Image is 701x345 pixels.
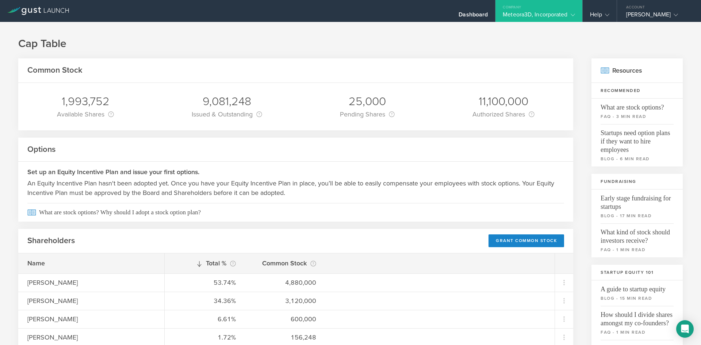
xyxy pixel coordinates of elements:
[27,144,55,155] h2: Options
[254,258,316,268] div: Common Stock
[254,333,316,342] div: 156,248
[601,189,674,211] span: Early stage fundraising for startups
[591,306,683,340] a: How should I divide shares amongst my co-founders?faq - 1 min read
[590,11,609,22] div: Help
[192,109,262,119] div: Issued & Outstanding
[601,329,674,336] small: faq - 1 min read
[601,295,674,302] small: blog - 15 min read
[27,65,83,76] h2: Common Stock
[192,94,262,109] div: 9,081,248
[591,99,683,124] a: What are stock options?faq - 3 min read
[601,113,674,120] small: faq - 3 min read
[27,203,564,222] span: What are stock options? Why should I adopt a stock option plan?
[601,124,674,154] span: Startups need option plans if they want to hire employees
[27,167,564,177] h3: Set up an Equity Incentive Plan and issue your first options.
[601,212,674,219] small: blog - 17 min read
[472,94,535,109] div: 11,100,000
[254,296,316,306] div: 3,120,000
[174,278,236,287] div: 53.74%
[626,11,688,22] div: [PERSON_NAME]
[254,278,316,287] div: 4,880,000
[27,278,155,287] div: [PERSON_NAME]
[459,11,488,22] div: Dashboard
[340,109,395,119] div: Pending Shares
[340,94,395,109] div: 25,000
[27,333,155,342] div: [PERSON_NAME]
[27,179,564,198] p: An Equity Incentive Plan hasn't been adopted yet. Once you have your Equity Incentive Plan in pla...
[591,174,683,189] h3: Fundraising
[57,109,114,119] div: Available Shares
[472,109,535,119] div: Authorized Shares
[591,280,683,306] a: A guide to startup equityblog - 15 min read
[591,189,683,223] a: Early stage fundraising for startupsblog - 17 min read
[601,306,674,327] span: How should I divide shares amongst my co-founders?
[601,280,674,294] span: A guide to startup equity
[27,235,75,246] h2: Shareholders
[174,258,236,268] div: Total %
[591,223,683,257] a: What kind of stock should investors receive?faq - 1 min read
[27,258,155,268] div: Name
[676,320,694,338] div: Open Intercom Messenger
[174,314,236,324] div: 6.61%
[489,234,564,247] div: Grant Common Stock
[27,296,155,306] div: [PERSON_NAME]
[601,246,674,253] small: faq - 1 min read
[601,156,674,162] small: blog - 6 min read
[174,296,236,306] div: 34.36%
[591,124,683,166] a: Startups need option plans if they want to hire employeesblog - 6 min read
[174,333,236,342] div: 1.72%
[503,11,575,22] div: Meteora3D, Incorporated
[591,58,683,83] h2: Resources
[18,37,683,51] h1: Cap Table
[591,83,683,99] h3: Recommended
[601,223,674,245] span: What kind of stock should investors receive?
[254,314,316,324] div: 600,000
[27,314,155,324] div: [PERSON_NAME]
[601,99,674,112] span: What are stock options?
[57,94,114,109] div: 1,993,752
[591,265,683,280] h3: Startup Equity 101
[18,203,573,222] a: What are stock options? Why should I adopt a stock option plan?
